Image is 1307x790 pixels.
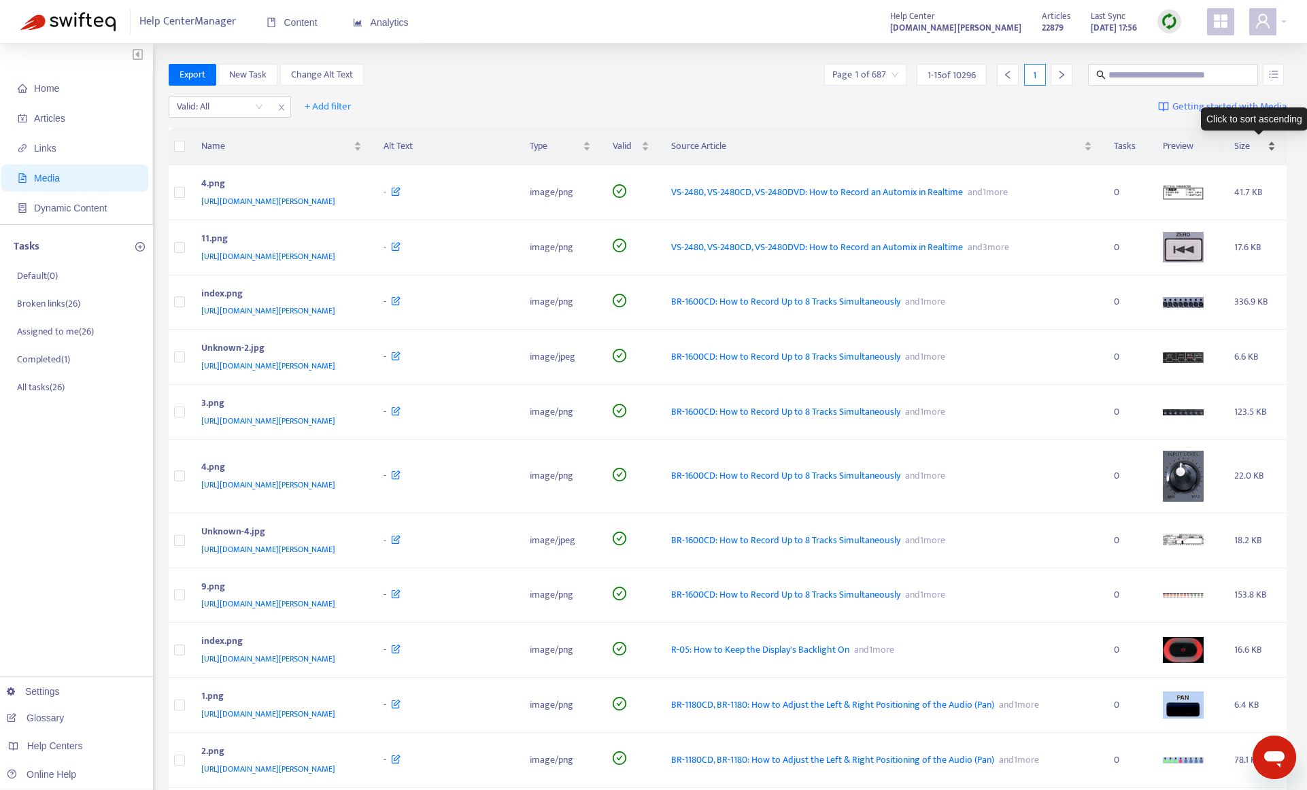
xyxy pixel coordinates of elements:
p: Completed ( 1 ) [17,352,70,366]
span: file-image [18,173,27,183]
button: New Task [218,64,277,86]
span: area-chart [353,18,362,27]
th: Source Article [660,128,1103,165]
div: 11.png [201,231,357,249]
span: - [384,642,386,657]
span: [URL][DOMAIN_NAME][PERSON_NAME] [201,478,335,492]
span: R-05: How to Keep the Display's Backlight On [671,642,849,657]
span: and 1 more [963,184,1008,200]
a: Online Help [7,769,76,780]
span: and 1 more [994,752,1040,768]
td: image/png [519,678,601,733]
div: 17.6 KB [1234,240,1276,255]
div: index.png [201,634,357,651]
span: [URL][DOMAIN_NAME][PERSON_NAME] [201,762,335,776]
div: 6.6 KB [1234,349,1276,364]
button: + Add filter [294,96,362,118]
span: - [384,587,386,602]
span: VS-2480, VS-2480CD, VS-2480DVD: How to Record an Automix in Realtime [671,239,963,255]
div: 0 [1114,642,1142,657]
img: image-link [1158,101,1169,112]
span: [URL][DOMAIN_NAME][PERSON_NAME] [201,707,335,721]
span: Articles [34,113,65,124]
span: VS-2480, VS-2480CD, VS-2480DVD: How to Record an Automix in Realtime [671,184,963,200]
span: [URL][DOMAIN_NAME][PERSON_NAME] [201,194,335,208]
div: Unknown-4.jpg [201,524,357,542]
span: check-circle [613,587,626,600]
img: sync.dc5367851b00ba804db3.png [1161,13,1178,30]
span: Source Article [671,139,1081,154]
span: Name [201,139,351,154]
span: Type [530,139,579,154]
span: Last Sync [1091,9,1125,24]
span: - [384,468,386,483]
p: Default ( 0 ) [17,269,58,283]
img: media-preview [1163,757,1204,763]
div: 0 [1114,349,1142,364]
span: link [18,143,27,153]
th: Size [1223,128,1287,165]
span: Size [1234,139,1265,154]
span: Help Center [890,9,935,24]
span: BR-1600CD: How to Record Up to 8 Tracks Simultaneously [671,532,900,548]
div: 123.5 KB [1234,405,1276,419]
span: container [18,203,27,213]
span: Valid [613,139,639,154]
div: 4.png [201,176,357,194]
span: [URL][DOMAIN_NAME][PERSON_NAME] [201,414,335,428]
td: image/png [519,440,601,513]
td: image/png [519,165,601,220]
span: Media [34,173,60,184]
span: Help Centers [27,740,83,751]
img: media-preview [1163,691,1204,719]
span: BR-1600CD: How to Record Up to 8 Tracks Simultaneously [671,587,900,602]
td: image/png [519,385,601,440]
div: 41.7 KB [1234,185,1276,200]
a: [DOMAIN_NAME][PERSON_NAME] [890,20,1021,35]
div: 153.8 KB [1234,587,1276,602]
span: and 1 more [900,468,946,483]
span: Help Center Manager [139,9,236,35]
span: 1 - 15 of 10296 [928,68,976,82]
iframe: メッセージングウィンドウの起動ボタン、進行中の会話 [1253,736,1296,779]
div: 1.png [201,689,357,706]
span: BR-1600CD: How to Record Up to 8 Tracks Simultaneously [671,294,900,309]
button: Export [169,64,216,86]
p: Tasks [14,239,39,255]
a: Glossary [7,712,64,723]
td: image/jpeg [519,330,601,385]
th: Alt Text [373,128,519,165]
span: check-circle [613,404,626,417]
span: - [384,532,386,548]
div: 1 [1024,64,1046,86]
span: - [384,697,386,712]
div: 0 [1114,587,1142,602]
div: index.png [201,286,357,304]
th: Name [190,128,373,165]
span: [URL][DOMAIN_NAME][PERSON_NAME] [201,304,335,317]
span: [URL][DOMAIN_NAME][PERSON_NAME] [201,543,335,556]
img: media-preview [1163,232,1204,262]
div: 0 [1114,294,1142,309]
span: Getting started with Media [1172,99,1287,115]
div: 4.png [201,460,357,477]
img: media-preview [1163,451,1204,502]
span: - [384,404,386,419]
span: and 1 more [849,642,895,657]
div: 2.png [201,744,357,761]
span: Articles [1042,9,1070,24]
img: media-preview [1163,409,1204,415]
span: BR-1600CD: How to Record Up to 8 Tracks Simultaneously [671,468,900,483]
span: - [384,294,386,309]
span: check-circle [613,532,626,545]
td: image/png [519,568,601,623]
span: right [1057,70,1066,80]
span: check-circle [613,239,626,252]
div: 78.1 KB [1234,753,1276,768]
span: - [384,349,386,364]
p: All tasks ( 26 ) [17,380,65,394]
span: search [1096,70,1106,80]
img: media-preview [1163,637,1204,664]
div: 0 [1114,698,1142,712]
span: plus-circle [135,242,145,252]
